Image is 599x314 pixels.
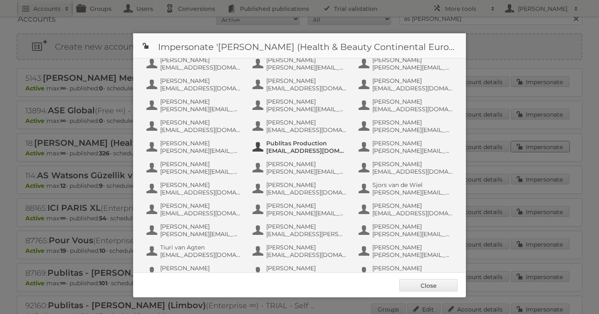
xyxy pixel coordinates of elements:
[358,222,455,239] button: [PERSON_NAME] [PERSON_NAME][EMAIL_ADDRESS][DOMAIN_NAME]
[160,202,241,209] span: [PERSON_NAME]
[266,140,347,147] span: Publitas Production
[160,119,241,126] span: [PERSON_NAME]
[372,119,453,126] span: [PERSON_NAME]
[372,98,453,105] span: [PERSON_NAME]
[160,160,241,168] span: [PERSON_NAME]
[160,209,241,217] span: [EMAIL_ADDRESS][DOMAIN_NAME]
[372,264,453,272] span: [PERSON_NAME]
[358,118,455,135] button: [PERSON_NAME] [PERSON_NAME][EMAIL_ADDRESS][DOMAIN_NAME]
[160,147,241,155] span: [PERSON_NAME][EMAIL_ADDRESS][DOMAIN_NAME]
[266,119,347,126] span: [PERSON_NAME]
[358,55,455,72] button: [PERSON_NAME] [PERSON_NAME][EMAIL_ADDRESS][DOMAIN_NAME]
[358,76,455,93] button: [PERSON_NAME] [EMAIL_ADDRESS][DOMAIN_NAME]
[160,230,241,238] span: [PERSON_NAME][EMAIL_ADDRESS][DOMAIN_NAME]
[146,222,243,239] button: [PERSON_NAME] [PERSON_NAME][EMAIL_ADDRESS][DOMAIN_NAME]
[160,85,241,92] span: [EMAIL_ADDRESS][DOMAIN_NAME]
[266,98,347,105] span: [PERSON_NAME]
[133,33,466,58] h1: Impersonate '[PERSON_NAME] (Health & Beauty Continental Europe) B.V.'
[266,202,347,209] span: [PERSON_NAME]
[266,181,347,189] span: [PERSON_NAME]
[146,180,243,197] button: [PERSON_NAME] [EMAIL_ADDRESS][DOMAIN_NAME]
[358,97,455,114] button: [PERSON_NAME] [EMAIL_ADDRESS][DOMAIN_NAME]
[266,264,347,272] span: [PERSON_NAME]
[399,279,458,292] a: Close
[372,160,453,168] span: [PERSON_NAME]
[266,85,347,92] span: [EMAIL_ADDRESS][DOMAIN_NAME]
[266,126,347,134] span: [EMAIL_ADDRESS][DOMAIN_NAME]
[266,189,347,196] span: [EMAIL_ADDRESS][DOMAIN_NAME]
[266,105,347,113] span: [PERSON_NAME][EMAIL_ADDRESS][DOMAIN_NAME]
[372,189,453,196] span: [PERSON_NAME][EMAIL_ADDRESS][DOMAIN_NAME]
[372,223,453,230] span: [PERSON_NAME]
[160,56,241,64] span: [PERSON_NAME]
[372,64,453,71] span: [PERSON_NAME][EMAIL_ADDRESS][DOMAIN_NAME]
[160,140,241,147] span: [PERSON_NAME]
[372,209,453,217] span: [EMAIL_ADDRESS][DOMAIN_NAME]
[266,64,347,71] span: [PERSON_NAME][EMAIL_ADDRESS][DOMAIN_NAME]
[358,243,455,259] button: [PERSON_NAME] [PERSON_NAME][EMAIL_ADDRESS][DOMAIN_NAME]
[146,118,243,135] button: [PERSON_NAME] [EMAIL_ADDRESS][DOMAIN_NAME]
[160,264,241,272] span: [PERSON_NAME]
[160,223,241,230] span: [PERSON_NAME]
[266,230,347,238] span: [EMAIL_ADDRESS][PERSON_NAME][DOMAIN_NAME]
[146,264,243,280] button: [PERSON_NAME] [EMAIL_ADDRESS][DOMAIN_NAME]
[160,244,241,251] span: Tiuri van Agten
[252,97,349,114] button: [PERSON_NAME] [PERSON_NAME][EMAIL_ADDRESS][DOMAIN_NAME]
[358,139,455,155] button: [PERSON_NAME] [PERSON_NAME][EMAIL_ADDRESS][DOMAIN_NAME]
[266,209,347,217] span: [PERSON_NAME][EMAIL_ADDRESS][DOMAIN_NAME]
[252,222,349,239] button: [PERSON_NAME] [EMAIL_ADDRESS][PERSON_NAME][DOMAIN_NAME]
[358,159,455,176] button: [PERSON_NAME] [EMAIL_ADDRESS][DOMAIN_NAME]
[252,118,349,135] button: [PERSON_NAME] [EMAIL_ADDRESS][DOMAIN_NAME]
[160,64,241,71] span: [EMAIL_ADDRESS][DOMAIN_NAME]
[266,251,347,259] span: [EMAIL_ADDRESS][DOMAIN_NAME]
[266,77,347,85] span: [PERSON_NAME]
[146,243,243,259] button: Tiuri van Agten [EMAIL_ADDRESS][DOMAIN_NAME]
[266,223,347,230] span: [PERSON_NAME]
[146,201,243,218] button: [PERSON_NAME] [EMAIL_ADDRESS][DOMAIN_NAME]
[358,264,455,280] button: [PERSON_NAME] [PERSON_NAME][EMAIL_ADDRESS][DOMAIN_NAME]
[372,147,453,155] span: [PERSON_NAME][EMAIL_ADDRESS][DOMAIN_NAME]
[160,272,241,279] span: [EMAIL_ADDRESS][DOMAIN_NAME]
[266,160,347,168] span: [PERSON_NAME]
[266,272,347,279] span: [EMAIL_ADDRESS][DOMAIN_NAME]
[372,202,453,209] span: [PERSON_NAME]
[266,168,347,175] span: [PERSON_NAME][EMAIL_ADDRESS][DOMAIN_NAME]
[266,147,347,155] span: [EMAIL_ADDRESS][DOMAIN_NAME]
[266,244,347,251] span: [PERSON_NAME]
[252,180,349,197] button: [PERSON_NAME] [EMAIL_ADDRESS][DOMAIN_NAME]
[160,181,241,189] span: [PERSON_NAME]
[160,189,241,196] span: [EMAIL_ADDRESS][DOMAIN_NAME]
[372,168,453,175] span: [EMAIL_ADDRESS][DOMAIN_NAME]
[372,85,453,92] span: [EMAIL_ADDRESS][DOMAIN_NAME]
[372,56,453,64] span: [PERSON_NAME]
[372,181,453,189] span: Sjors van de Wiel
[372,105,453,113] span: [EMAIL_ADDRESS][DOMAIN_NAME]
[372,230,453,238] span: [PERSON_NAME][EMAIL_ADDRESS][DOMAIN_NAME]
[146,97,243,114] button: [PERSON_NAME] [PERSON_NAME][EMAIL_ADDRESS][DOMAIN_NAME]
[252,159,349,176] button: [PERSON_NAME] [PERSON_NAME][EMAIL_ADDRESS][DOMAIN_NAME]
[252,201,349,218] button: [PERSON_NAME] [PERSON_NAME][EMAIL_ADDRESS][DOMAIN_NAME]
[372,140,453,147] span: [PERSON_NAME]
[146,139,243,155] button: [PERSON_NAME] [PERSON_NAME][EMAIL_ADDRESS][DOMAIN_NAME]
[160,77,241,85] span: [PERSON_NAME]
[160,251,241,259] span: [EMAIL_ADDRESS][DOMAIN_NAME]
[372,272,453,279] span: [PERSON_NAME][EMAIL_ADDRESS][DOMAIN_NAME]
[160,126,241,134] span: [EMAIL_ADDRESS][DOMAIN_NAME]
[146,159,243,176] button: [PERSON_NAME] [PERSON_NAME][EMAIL_ADDRESS][DOMAIN_NAME]
[160,105,241,113] span: [PERSON_NAME][EMAIL_ADDRESS][DOMAIN_NAME]
[372,126,453,134] span: [PERSON_NAME][EMAIL_ADDRESS][DOMAIN_NAME]
[160,98,241,105] span: [PERSON_NAME]
[372,251,453,259] span: [PERSON_NAME][EMAIL_ADDRESS][DOMAIN_NAME]
[160,168,241,175] span: [PERSON_NAME][EMAIL_ADDRESS][DOMAIN_NAME]
[372,77,453,85] span: [PERSON_NAME]
[266,56,347,64] span: [PERSON_NAME]
[252,55,349,72] button: [PERSON_NAME] [PERSON_NAME][EMAIL_ADDRESS][DOMAIN_NAME]
[252,264,349,280] button: [PERSON_NAME] [EMAIL_ADDRESS][DOMAIN_NAME]
[252,243,349,259] button: [PERSON_NAME] [EMAIL_ADDRESS][DOMAIN_NAME]
[252,76,349,93] button: [PERSON_NAME] [EMAIL_ADDRESS][DOMAIN_NAME]
[146,55,243,72] button: [PERSON_NAME] [EMAIL_ADDRESS][DOMAIN_NAME]
[358,201,455,218] button: [PERSON_NAME] [EMAIL_ADDRESS][DOMAIN_NAME]
[252,139,349,155] button: Publitas Production [EMAIL_ADDRESS][DOMAIN_NAME]
[146,76,243,93] button: [PERSON_NAME] [EMAIL_ADDRESS][DOMAIN_NAME]
[372,244,453,251] span: [PERSON_NAME]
